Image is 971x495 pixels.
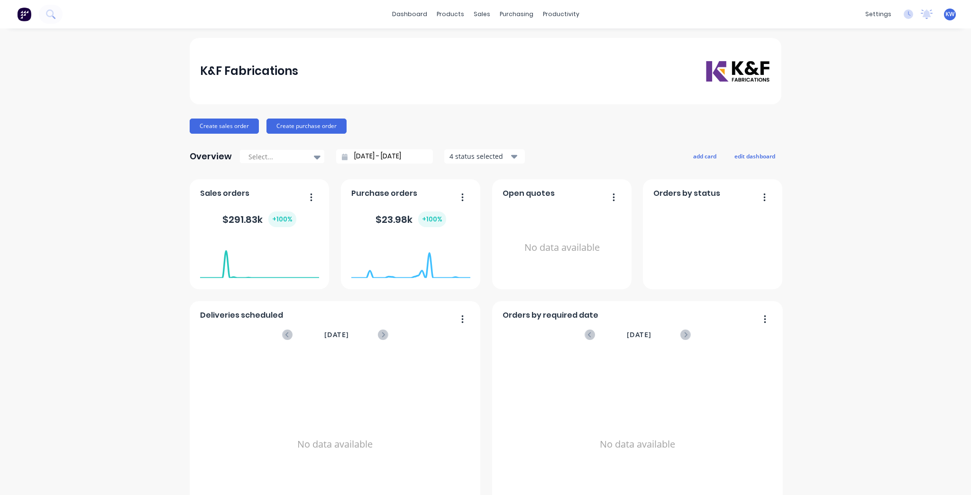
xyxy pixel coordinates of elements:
[538,7,584,21] div: productivity
[418,211,446,227] div: + 100 %
[432,7,469,21] div: products
[17,7,31,21] img: Factory
[444,149,525,164] button: 4 status selected
[351,188,417,199] span: Purchase orders
[469,7,495,21] div: sales
[687,150,723,162] button: add card
[705,60,771,83] img: K&F Fabrications
[503,203,622,293] div: No data available
[266,119,347,134] button: Create purchase order
[376,211,446,227] div: $ 23.98k
[200,188,249,199] span: Sales orders
[495,7,538,21] div: purchasing
[945,10,954,18] span: KW
[503,188,555,199] span: Open quotes
[387,7,432,21] a: dashboard
[190,119,259,134] button: Create sales order
[449,151,509,161] div: 4 status selected
[627,330,651,340] span: [DATE]
[861,7,896,21] div: settings
[728,150,781,162] button: edit dashboard
[324,330,349,340] span: [DATE]
[503,310,598,321] span: Orders by required date
[268,211,296,227] div: + 100 %
[653,188,720,199] span: Orders by status
[190,147,232,166] div: Overview
[200,62,298,81] div: K&F Fabrications
[222,211,296,227] div: $ 291.83k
